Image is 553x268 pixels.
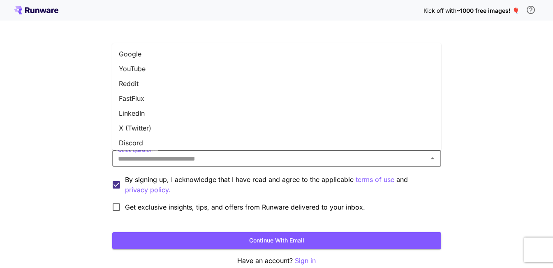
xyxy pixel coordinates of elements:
[112,256,441,266] p: Have an account?
[112,150,441,165] li: Facebook
[125,185,171,195] button: By signing up, I acknowledge that I have read and agree to the applicable terms of use and
[356,175,394,185] p: terms of use
[112,232,441,249] button: Continue with email
[523,2,539,18] button: In order to qualify for free credit, you need to sign up with a business email address and click ...
[112,61,441,76] li: YouTube
[112,121,441,135] li: X (Twitter)
[125,202,365,212] span: Get exclusive insights, tips, and offers from Runware delivered to your inbox.
[112,47,441,61] li: Google
[356,175,394,185] button: By signing up, I acknowledge that I have read and agree to the applicable and privacy policy.
[112,135,441,150] li: Discord
[427,153,438,164] button: Close
[456,7,519,14] span: ~1000 free images! 🎈
[423,7,456,14] span: Kick off with
[125,185,171,195] p: privacy policy.
[295,256,316,266] button: Sign in
[112,91,441,106] li: FastFlux
[112,106,441,121] li: LinkedIn
[125,175,435,195] p: By signing up, I acknowledge that I have read and agree to the applicable and
[112,76,441,91] li: Reddit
